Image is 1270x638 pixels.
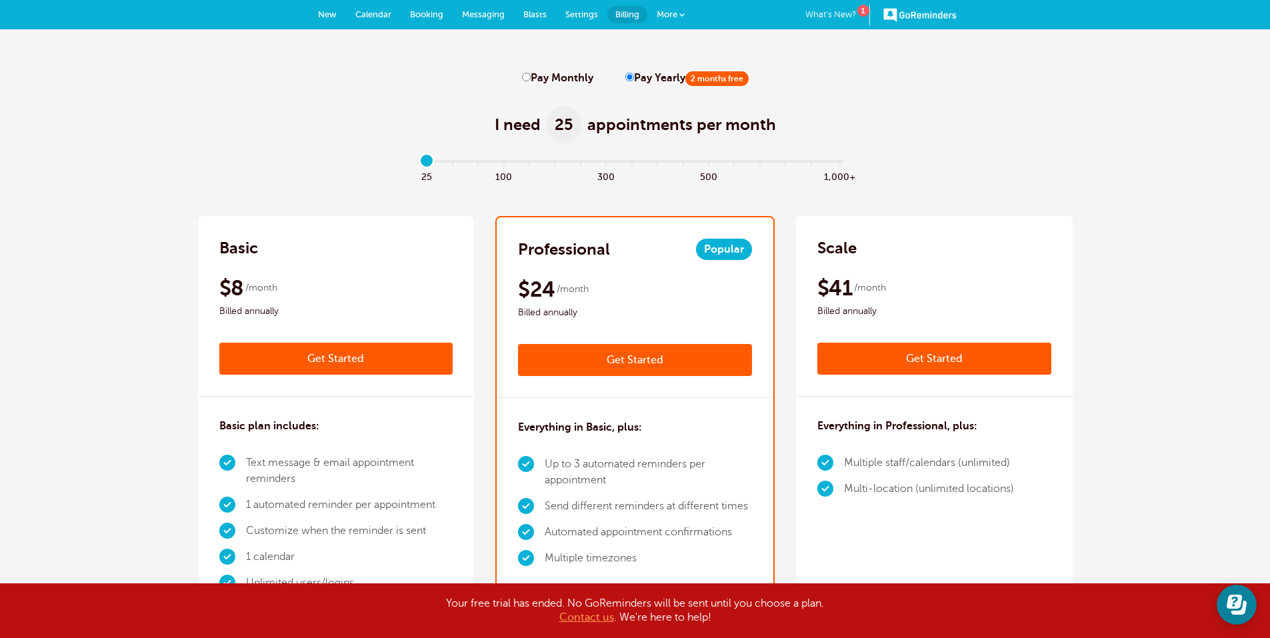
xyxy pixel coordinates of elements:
[245,280,277,296] span: /month
[607,6,647,23] a: Billing
[495,114,541,135] span: I need
[219,275,244,301] span: $8
[246,570,453,596] li: Unlimited users/logins
[565,9,598,19] span: Settings
[817,275,852,301] span: $41
[355,9,391,19] span: Calendar
[522,73,531,81] input: Pay Monthly
[685,71,749,86] span: 2 months free
[318,9,337,19] span: New
[593,168,619,183] span: 300
[854,280,886,296] span: /month
[545,451,752,493] li: Up to 3 automated reminders per appointment
[410,9,443,19] span: Booking
[557,281,589,297] span: /month
[491,168,516,183] span: 100
[559,611,614,623] a: Contact us
[219,237,258,259] h2: Basic
[844,476,1014,502] li: Multi-location (unlimited locations)
[246,518,453,544] li: Customize when the reminder is sent
[817,237,857,259] h2: Scale
[545,545,752,571] li: Multiple timezones
[817,418,977,434] h3: Everything in Professional, plus:
[1217,585,1257,625] iframe: Resource center
[219,303,453,319] span: Billed annually
[518,305,752,321] span: Billed annually
[414,168,439,183] span: 25
[696,239,752,260] span: Popular
[805,5,870,26] a: What's New?
[219,343,453,375] a: Get Started
[302,597,969,625] div: Your free trial has ended. No GoReminders will be sent until you choose a plan. . We're here to h...
[545,493,752,519] li: Send different reminders at different times
[518,239,610,260] h2: Professional
[824,168,856,183] span: 1,000+
[625,73,634,81] input: Pay Yearly2 months free
[817,303,1051,319] span: Billed annually
[522,72,593,85] label: Pay Monthly
[246,450,453,492] li: Text message & email appointment reminders
[696,168,721,183] span: 500
[587,114,776,135] span: appointments per month
[545,519,752,545] li: Automated appointment confirmations
[657,9,677,19] span: More
[615,9,639,19] span: Billing
[219,418,319,434] h3: Basic plan includes:
[518,276,555,303] span: $24
[844,450,1014,476] li: Multiple staff/calendars (unlimited)
[857,5,869,17] div: 1
[546,106,582,143] span: 25
[625,72,749,85] label: Pay Yearly
[518,344,752,376] a: Get Started
[523,9,547,19] span: Blasts
[246,492,453,518] li: 1 automated reminder per appointment
[817,343,1051,375] a: Get Started
[462,9,505,19] span: Messaging
[518,419,642,435] h3: Everything in Basic, plus:
[246,544,453,570] li: 1 calendar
